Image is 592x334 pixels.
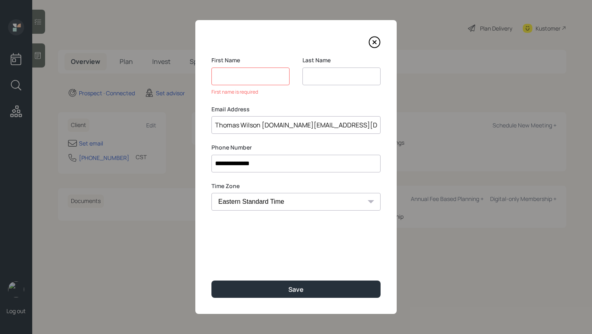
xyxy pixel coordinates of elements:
label: Last Name [302,56,381,64]
label: Email Address [211,105,381,113]
label: Phone Number [211,143,381,152]
div: First name is required [211,88,290,96]
label: Time Zone [211,182,381,190]
div: Save [288,285,304,294]
label: First Name [211,56,290,64]
button: Save [211,281,381,298]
